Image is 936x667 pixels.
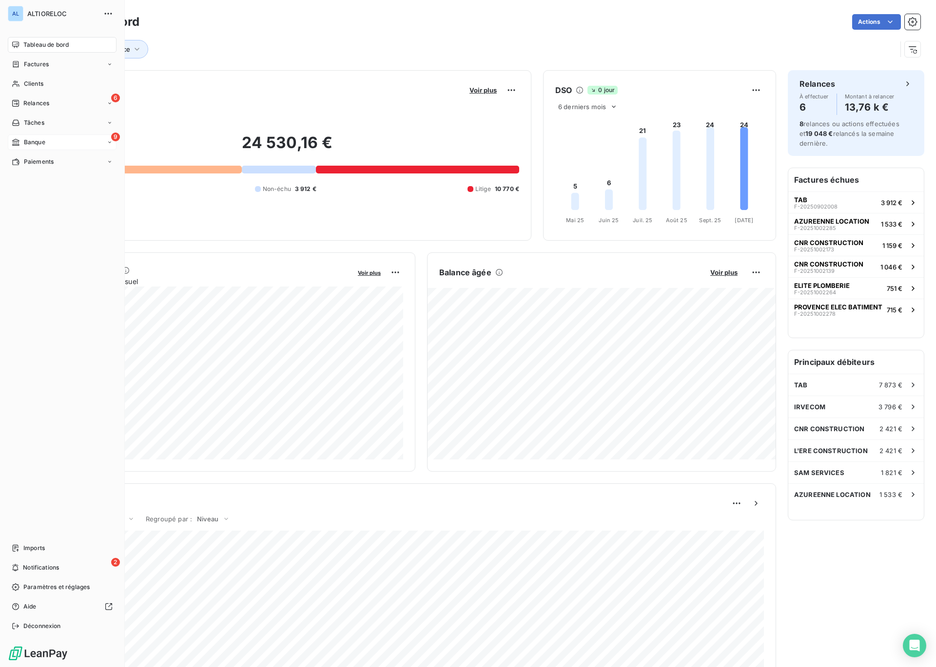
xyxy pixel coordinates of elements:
span: 3 796 € [878,403,902,411]
span: Voir plus [358,269,381,276]
span: relances ou actions effectuées et relancés la semaine dernière. [799,120,899,147]
h6: Relances [799,78,835,90]
span: F-20251002264 [794,289,836,295]
tspan: Sept. 25 [699,217,721,224]
span: Déconnexion [23,622,61,630]
span: 1 159 € [882,242,902,249]
button: CNR CONSTRUCTIONF-202510021731 159 € [788,234,924,256]
span: F-20251002139 [794,268,835,274]
span: 3 912 € [295,185,316,193]
span: 751 € [887,285,902,292]
span: F-20251002285 [794,225,836,231]
h6: Principaux débiteurs [788,350,924,374]
span: PROVENCE ELEC BATIMENT [794,303,882,311]
span: L'ERE CONSTRUCTION [794,447,868,455]
span: 10 770 € [495,185,519,193]
span: Voir plus [710,268,738,276]
span: Banque [24,138,45,147]
span: Aide [23,602,37,611]
span: IRVECOM [794,403,825,411]
button: ELITE PLOMBERIEF-20251002264751 € [788,277,924,299]
span: Montant à relancer [845,94,895,99]
span: 3 912 € [881,199,902,207]
span: 715 € [887,306,902,314]
span: Niveau [197,515,218,523]
div: AL [8,6,23,21]
h6: Factures échues [788,168,924,191]
span: TAB [794,196,807,204]
img: Logo LeanPay [8,646,68,661]
span: Clients [24,79,43,88]
button: Actions [852,14,901,30]
span: Relances [23,99,49,108]
span: F-20251002173 [794,247,834,252]
span: Imports [23,544,45,553]
h4: 6 [799,99,829,115]
span: ELITE PLOMBERIE [794,282,850,289]
h6: Balance âgée [439,267,491,278]
div: Open Intercom Messenger [903,634,926,657]
span: 8 [799,120,803,128]
span: Paiements [24,157,54,166]
span: À effectuer [799,94,829,99]
tspan: Juin 25 [599,217,619,224]
a: Aide [8,599,117,614]
tspan: [DATE] [735,217,753,224]
span: Tâches [24,118,44,127]
span: 1 533 € [881,220,902,228]
span: 7 873 € [879,381,902,389]
span: AZUREENNE LOCATION [794,217,869,225]
button: Voir plus [467,86,500,95]
h4: 13,76 k € [845,99,895,115]
button: CNR CONSTRUCTIONF-202510021391 046 € [788,256,924,277]
button: PROVENCE ELEC BATIMENTF-20251002278715 € [788,299,924,320]
span: Chiffre d'affaires mensuel [55,276,351,286]
span: CNR CONSTRUCTION [794,239,863,247]
span: Litige [475,185,491,193]
span: 9 [111,133,120,141]
span: 0 jour [587,86,618,95]
button: TABF-202509020083 912 € [788,191,924,213]
span: Non-échu [263,185,291,193]
span: Voir plus [469,86,497,94]
tspan: Juil. 25 [633,217,652,224]
span: Notifications [23,563,59,572]
tspan: Août 25 [666,217,687,224]
span: 2 421 € [879,425,902,433]
span: Regroupé par : [146,515,192,523]
h2: 24 530,16 € [55,133,519,162]
button: Voir plus [707,268,741,277]
span: Tableau de bord [23,40,69,49]
span: 2 421 € [879,447,902,455]
span: 1 046 € [880,263,902,271]
span: 6 derniers mois [558,103,606,111]
span: F-20251002278 [794,311,836,317]
tspan: Mai 25 [566,217,584,224]
span: 1 533 € [879,491,902,498]
span: Factures [24,60,49,69]
span: AZUREENNE LOCATION [794,491,871,498]
span: 2 [111,558,120,567]
span: TAB [794,381,807,389]
button: AZUREENNE LOCATIONF-202510022851 533 € [788,213,924,234]
span: F-20250902008 [794,204,838,210]
span: Paramètres et réglages [23,583,90,591]
h6: DSO [555,84,572,96]
span: CNR CONSTRUCTION [794,425,864,433]
span: 1 821 € [881,469,902,476]
span: 19 048 € [805,130,833,137]
span: CNR CONSTRUCTION [794,260,863,268]
span: SAM SERVICES [794,469,844,476]
span: ALTIORELOC [27,10,97,18]
span: 6 [111,94,120,102]
button: Voir plus [355,268,384,277]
